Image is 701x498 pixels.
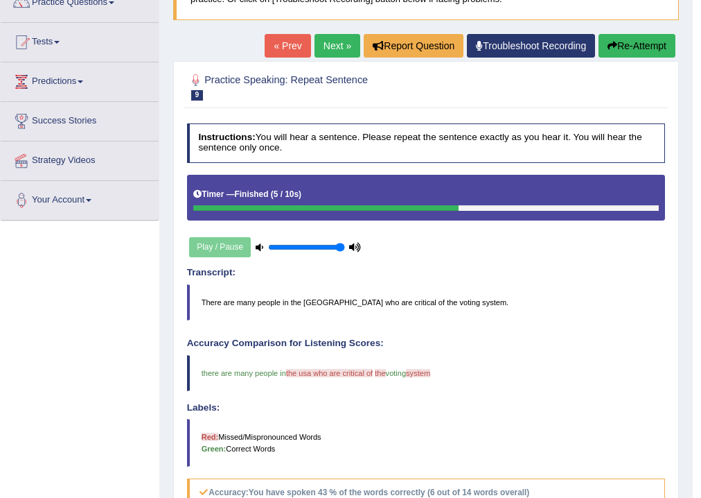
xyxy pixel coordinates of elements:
[202,433,219,441] b: Red:
[187,403,666,413] h4: Labels:
[235,189,269,199] b: Finished
[364,34,463,58] button: Report Question
[271,189,274,199] b: (
[598,34,675,58] button: Re-Attempt
[265,34,310,58] a: « Prev
[187,71,483,101] h2: Practice Speaking: Repeat Sentence
[286,369,373,377] span: the usa who are critical of
[299,189,301,199] b: )
[1,141,159,176] a: Strategy Videos
[193,190,301,199] h5: Timer —
[406,369,430,377] span: system
[1,181,159,216] a: Your Account
[191,90,204,101] span: 9
[1,102,159,137] a: Success Stories
[202,369,286,377] span: there are many people in
[187,123,666,163] h4: You will hear a sentence. Please repeat the sentence exactly as you hear it. You will hear the se...
[187,284,666,320] blockquote: There are many people in the [GEOGRAPHIC_DATA] who are critical of the voting system.
[202,445,227,453] b: Green:
[314,34,360,58] a: Next »
[198,132,255,142] b: Instructions:
[1,23,159,58] a: Tests
[249,488,529,497] b: You have spoken 43 % of the words correctly (6 out of 14 words overall)
[187,419,666,466] blockquote: Missed/Mispronounced Words Correct Words
[187,268,666,278] h4: Transcript:
[1,62,159,97] a: Predictions
[386,369,406,377] span: voting
[274,189,299,199] b: 5 / 10s
[375,369,385,377] span: the
[187,338,666,349] h4: Accuracy Comparison for Listening Scores:
[467,34,595,58] a: Troubleshoot Recording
